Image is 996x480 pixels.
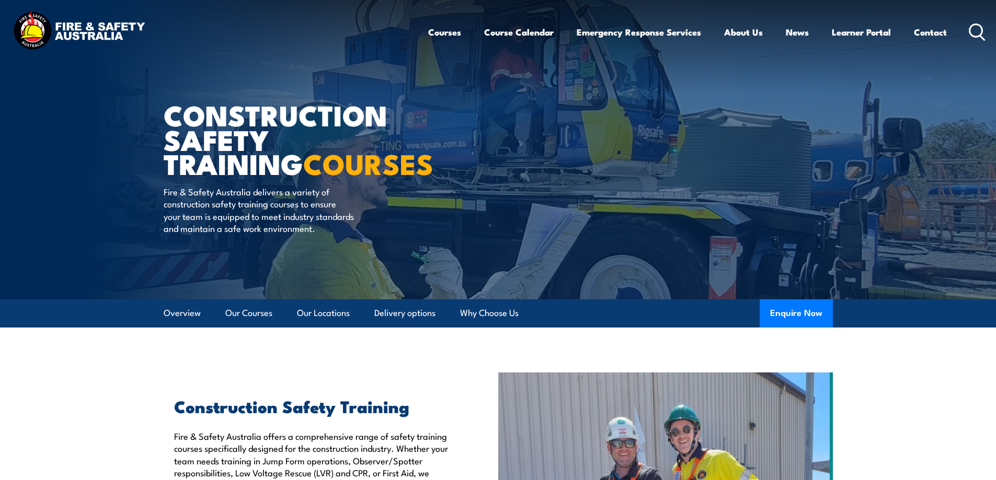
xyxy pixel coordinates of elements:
a: Why Choose Us [460,299,519,327]
h1: CONSTRUCTION SAFETY TRAINING [164,102,422,175]
a: News [786,18,809,46]
a: Learner Portal [832,18,891,46]
a: Overview [164,299,201,327]
a: Course Calendar [484,18,554,46]
h2: Construction Safety Training [174,399,450,413]
a: Our Locations [297,299,350,327]
a: About Us [724,18,763,46]
p: Fire & Safety Australia delivers a variety of construction safety training courses to ensure your... [164,185,354,235]
a: Our Courses [225,299,272,327]
a: Delivery options [374,299,436,327]
button: Enquire Now [760,299,833,327]
a: Courses [428,18,461,46]
a: Contact [914,18,947,46]
strong: COURSES [303,141,433,184]
a: Emergency Response Services [577,18,701,46]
